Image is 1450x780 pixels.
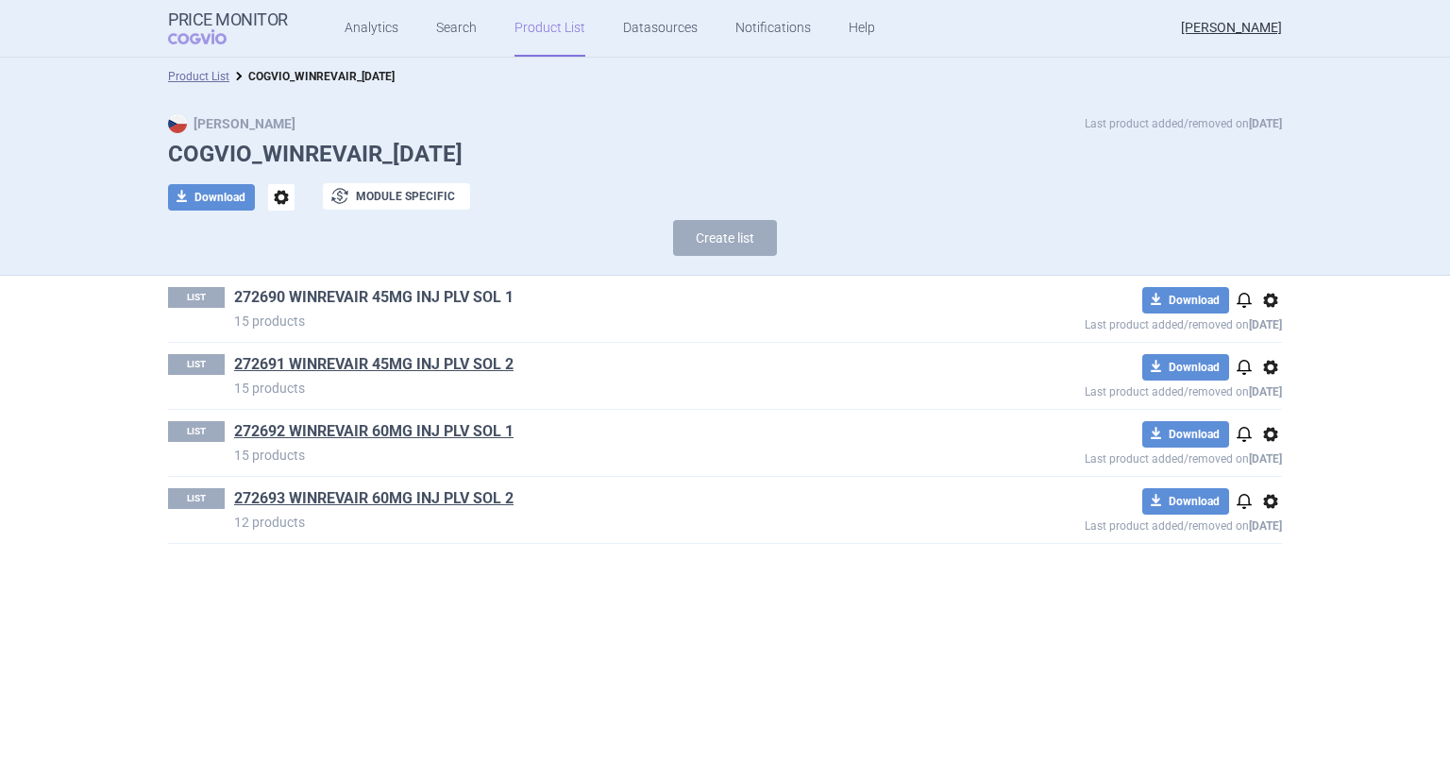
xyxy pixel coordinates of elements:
h1: 272693 WINREVAIR 60MG INJ PLV SOL 2 [234,488,948,513]
strong: [DATE] [1249,452,1282,466]
strong: Price Monitor [168,10,288,29]
p: Last product added/removed on [948,314,1282,331]
p: Last product added/removed on [1085,114,1282,133]
strong: [PERSON_NAME] [168,116,295,131]
li: Product List [168,67,229,86]
li: COGVIO_WINREVAIR_02.07.2025 [229,67,395,86]
strong: [DATE] [1249,117,1282,130]
strong: COGVIO_WINREVAIR_[DATE] [248,70,395,83]
button: Module specific [323,183,470,210]
button: Create list [673,220,777,256]
strong: [DATE] [1249,519,1282,533]
p: LIST [168,354,225,375]
h1: 272691 WINREVAIR 45MG INJ PLV SOL 2 [234,354,948,379]
strong: [DATE] [1249,385,1282,398]
a: 272691 WINREVAIR 45MG INJ PLV SOL 2 [234,354,514,375]
button: Download [1142,421,1229,448]
a: 272693 WINREVAIR 60MG INJ PLV SOL 2 [234,488,514,509]
button: Download [1142,354,1229,381]
p: 15 products [234,379,948,398]
p: Last product added/removed on [948,381,1282,398]
a: 272692 WINREVAIR 60MG INJ PLV SOL 1 [234,421,514,442]
strong: [DATE] [1249,318,1282,331]
p: LIST [168,421,225,442]
p: LIST [168,488,225,509]
span: COGVIO [168,29,253,44]
h1: 272692 WINREVAIR 60MG INJ PLV SOL 1 [234,421,948,446]
button: Download [1142,488,1229,515]
a: 272690 WINREVAIR 45MG INJ PLV SOL 1 [234,287,514,308]
img: CZ [168,114,187,133]
p: Last product added/removed on [948,448,1282,466]
h1: COGVIO_WINREVAIR_[DATE] [168,141,1282,168]
a: Price MonitorCOGVIO [168,10,288,46]
p: 15 products [234,312,948,331]
p: 12 products [234,513,948,532]
a: Product List [168,70,229,83]
p: 15 products [234,446,948,465]
p: LIST [168,287,225,308]
button: Download [168,184,255,211]
p: Last product added/removed on [948,515,1282,533]
button: Download [1142,287,1229,314]
h1: 272690 WINREVAIR 45MG INJ PLV SOL 1 [234,287,948,312]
